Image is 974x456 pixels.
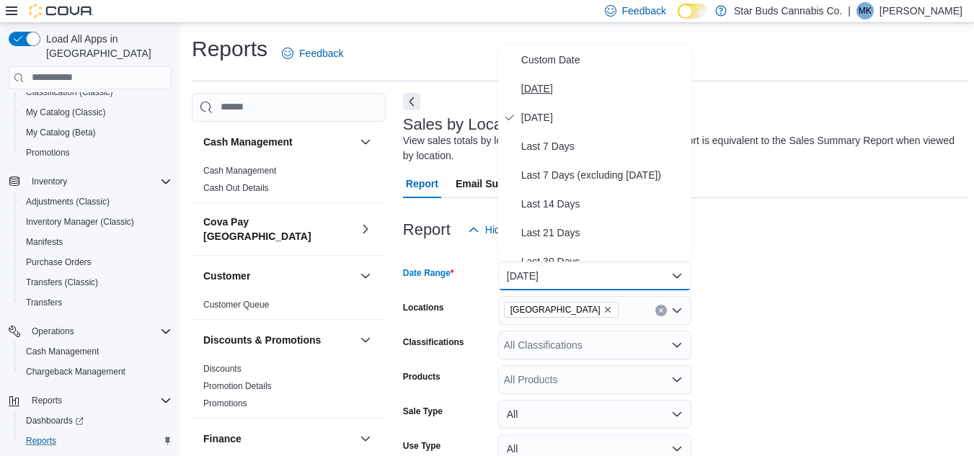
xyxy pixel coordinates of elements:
a: Transfers (Classic) [20,274,104,291]
a: Promotions [20,144,76,161]
label: Products [403,371,440,383]
span: Adjustments (Classic) [20,193,172,210]
span: Custom Date [521,51,686,68]
span: MK [859,2,872,19]
span: Last 21 Days [521,224,686,241]
p: Star Buds Cannabis Co. [734,2,842,19]
span: Transfers (Classic) [20,274,172,291]
button: Inventory [3,171,177,192]
button: Purchase Orders [14,252,177,272]
h3: Customer [203,269,250,283]
span: Cash Management [20,343,172,360]
span: Last 30 Days [521,253,686,270]
span: Classification (Classic) [20,84,172,101]
span: Inventory [32,176,67,187]
span: Purchase Orders [26,256,92,268]
span: My Catalog (Classic) [20,104,172,121]
span: Feedback [299,46,343,61]
button: Customer [203,269,354,283]
span: Discounts [203,363,242,375]
button: Reports [26,392,68,409]
a: Transfers [20,294,68,311]
div: View sales totals by location for a specified date range. This report is equivalent to the Sales ... [403,133,960,164]
span: Email Subscription [456,169,547,198]
button: [DATE] [498,261,691,290]
span: Feedback [622,4,666,18]
span: Manifests [26,236,63,248]
a: Discounts [203,364,242,374]
button: Open list of options [671,339,683,351]
span: Customer Queue [203,299,269,310]
span: Cash Management [203,165,276,176]
a: Chargeback Management [20,363,131,380]
a: Inventory Manager (Classic) [20,213,140,231]
button: Operations [26,323,80,340]
span: Purchase Orders [20,254,172,271]
span: My Catalog (Beta) [26,127,96,138]
button: Clear input [655,305,667,316]
span: Dashboards [20,412,172,429]
span: Last 7 Days (excluding [DATE]) [521,166,686,184]
a: Cash Out Details [203,183,269,193]
h3: Finance [203,432,242,446]
button: All [498,400,691,429]
a: Purchase Orders [20,254,97,271]
span: Operations [26,323,172,340]
span: Promotions [203,398,247,409]
span: Reports [26,435,56,447]
a: Classification (Classic) [20,84,119,101]
span: [DATE] [521,109,686,126]
label: Locations [403,302,444,313]
button: Open list of options [671,305,683,316]
span: Promotions [26,147,70,158]
span: Inventory Manager (Classic) [20,213,172,231]
span: Manifests [20,233,172,251]
span: Inventory [26,173,172,190]
button: Next [403,93,420,110]
p: [PERSON_NAME] [880,2,962,19]
label: Sale Type [403,406,443,417]
a: Dashboards [14,411,177,431]
span: Chargeback Management [26,366,125,377]
div: Select listbox [498,45,691,261]
button: Chargeback Management [14,362,177,382]
p: | [848,2,851,19]
a: Customer Queue [203,300,269,310]
span: Load All Apps in [GEOGRAPHIC_DATA] [40,32,172,61]
h3: Sales by Location [403,116,528,133]
button: Cash Management [14,341,177,362]
label: Date Range [403,267,454,279]
h3: Report [403,221,451,238]
span: Last 7 Days [521,138,686,155]
button: Cova Pay [GEOGRAPHIC_DATA] [357,220,374,238]
span: Inventory Manager (Classic) [26,216,134,228]
span: [DATE] [521,80,686,97]
span: Cash Management [26,346,99,357]
div: Megan Keith [856,2,874,19]
button: Discounts & Promotions [203,333,354,347]
a: Promotions [203,398,247,408]
span: [GEOGRAPHIC_DATA] [510,303,601,317]
span: Transfers [26,297,62,308]
span: Operations [32,326,74,337]
button: My Catalog (Classic) [14,102,177,122]
span: Hide Parameters [485,223,561,237]
a: Promotion Details [203,381,272,391]
h3: Discounts & Promotions [203,333,321,347]
button: Promotions [14,143,177,163]
button: Cova Pay [GEOGRAPHIC_DATA] [203,215,354,243]
label: Classifications [403,336,464,348]
span: Reports [32,395,62,406]
button: Reports [14,431,177,451]
span: Reports [26,392,172,409]
a: My Catalog (Beta) [20,124,102,141]
span: Promotions [20,144,172,161]
a: Adjustments (Classic) [20,193,115,210]
a: Dashboards [20,412,89,429]
span: Cash Out Details [203,182,269,194]
button: Discounts & Promotions [357,331,374,349]
button: Customer [357,267,374,285]
button: Operations [3,321,177,341]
